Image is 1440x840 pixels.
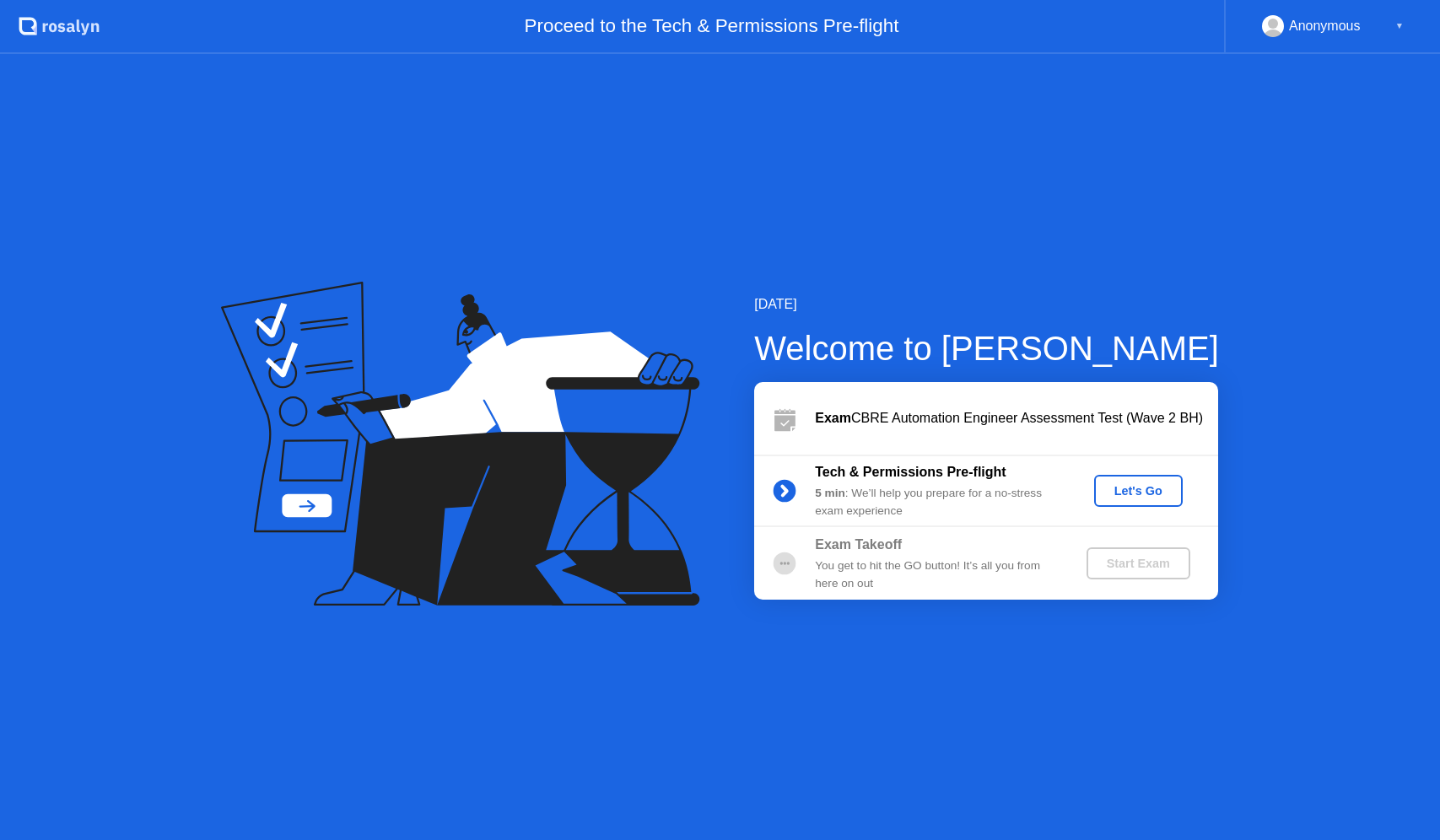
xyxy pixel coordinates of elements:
div: You get to hit the GO button! It’s all you from here on out [815,557,1058,592]
div: Let's Go [1101,484,1176,498]
button: Let's Go [1094,475,1183,507]
div: ▼ [1395,15,1404,37]
div: Start Exam [1093,557,1184,570]
b: 5 min [815,487,845,499]
div: Anonymous [1289,15,1361,37]
div: : We’ll help you prepare for a no-stress exam experience [815,485,1058,520]
b: Exam Takeoff [815,537,902,552]
b: Tech & Permissions Pre-flight [815,465,1006,479]
button: Start Exam [1087,547,1190,579]
div: [DATE] [754,294,1219,315]
b: Exam [815,411,851,425]
div: CBRE Automation Engineer Assessment Test (Wave 2 BH) [815,408,1218,428]
div: Welcome to [PERSON_NAME] [754,323,1219,374]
